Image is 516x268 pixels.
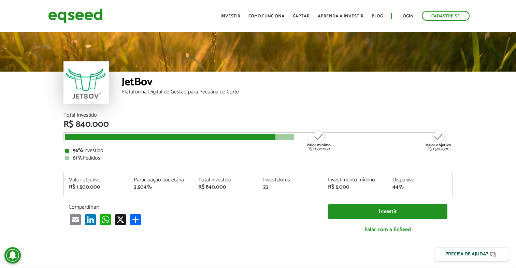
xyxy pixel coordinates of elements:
[426,130,451,151] div: R$ 1.500.000
[73,153,83,163] strong: 61%
[328,204,447,219] a: Investir
[114,214,127,225] a: X
[306,130,331,151] div: R$ 1.000.000
[392,184,447,190] div: 44%
[65,155,451,161] div: Pedidos
[63,113,453,118] div: Total Investido
[426,142,451,148] strong: Valor objetivo
[422,11,470,21] a: Cadastre-se
[392,177,447,183] div: Disponível
[48,7,103,25] img: EqSeed
[263,177,318,183] div: Investidores
[328,184,383,190] div: R$ 5.000
[134,177,188,183] div: Participação societária
[63,120,453,129] div: R$ 840.000
[65,148,451,153] div: Investido
[248,14,285,18] a: Como funciona
[69,177,124,183] div: Valor objetivo
[121,77,453,89] div: JetBov
[293,14,310,18] a: Captar
[134,184,188,190] div: 3,504%
[263,184,318,190] div: 23
[69,184,124,190] div: R$ 1.500.000
[220,14,240,18] a: Investir
[400,14,414,18] a: Login
[129,214,142,225] a: Share
[328,223,447,237] a: Falar com a EqSeed
[306,142,331,148] strong: Valor mínimo
[198,184,253,190] div: R$ 840.000
[99,214,112,225] a: WhatsApp
[328,177,383,183] div: Investimento mínimo
[69,214,82,225] a: Email
[69,204,318,210] p: Compartilhar:
[198,177,253,183] div: Total investido
[372,14,383,18] a: Blog
[121,89,453,95] div: Plataforma Digital de Gestão para Pecuária de Corte
[84,214,97,225] a: LinkedIn
[318,14,363,18] a: Aprenda a investir
[73,146,83,155] strong: 56%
